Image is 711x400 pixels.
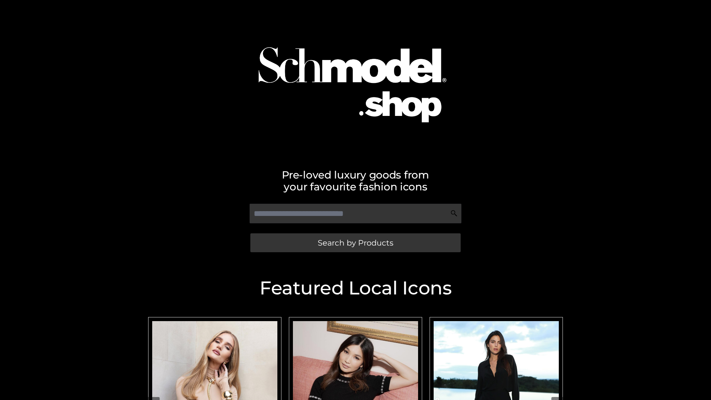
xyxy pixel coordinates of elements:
h2: Featured Local Icons​ [144,279,567,297]
a: Search by Products [250,233,461,252]
h2: Pre-loved luxury goods from your favourite fashion icons [144,169,567,193]
img: Search Icon [450,210,458,217]
span: Search by Products [318,239,393,247]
